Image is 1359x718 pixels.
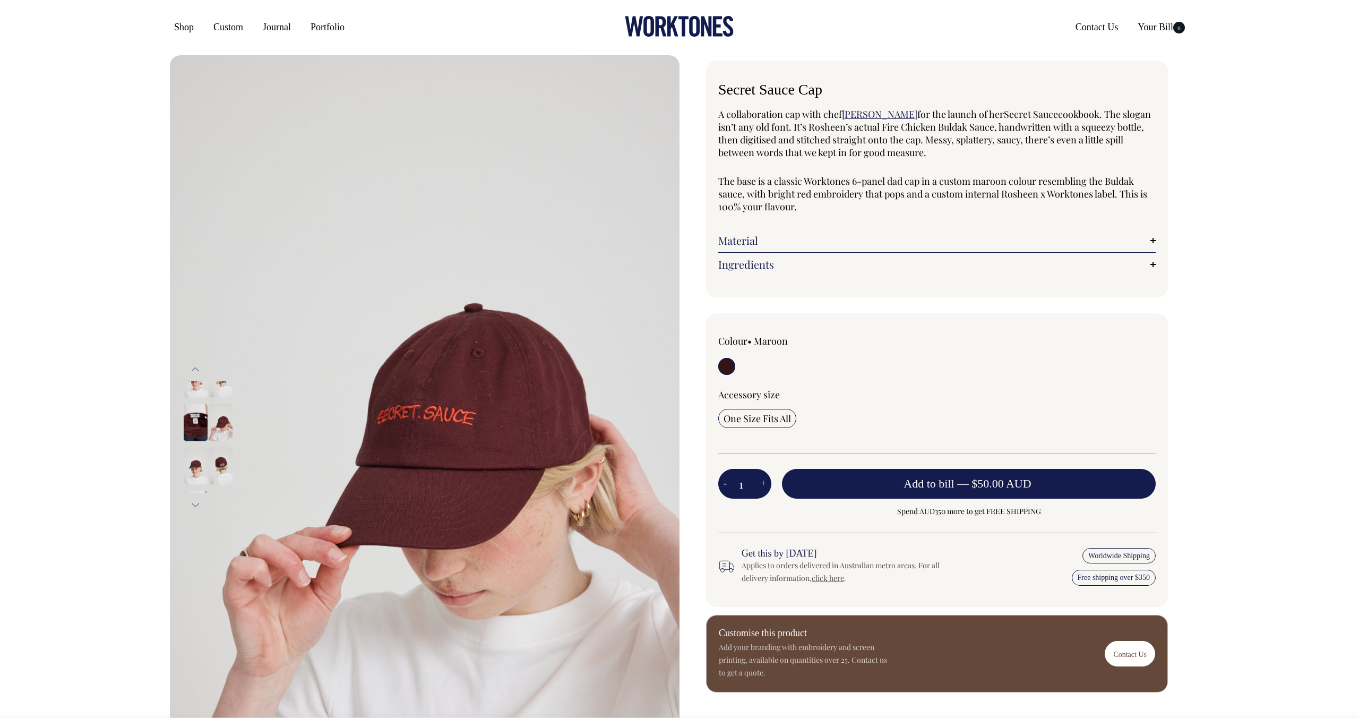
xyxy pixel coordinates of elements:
[782,469,1156,499] button: Add to bill —$50.00 AUD
[209,447,233,484] img: maroon
[1105,641,1155,666] a: Contact Us
[904,477,954,490] span: Add to bill
[782,505,1156,518] span: Spend AUD350 more to get FREE SHIPPING
[718,234,1156,247] a: Material
[755,473,771,494] button: +
[187,493,203,517] button: Next
[718,175,1156,213] p: The base is a classic Worktones 6-panel dad cap in a custom maroon colour resembling the Buldak s...
[209,18,247,37] a: Custom
[917,108,1004,121] span: for the launch of her
[957,477,1034,490] span: —
[724,412,791,425] span: One Size Fits All
[1133,18,1189,37] a: Your Bill0
[170,18,198,37] a: Shop
[719,641,889,679] p: Add your branding with embroidery and screen printing, available on quantities over 25. Contact u...
[747,335,752,347] span: •
[718,108,842,121] span: A collaboration cap with chef
[754,335,788,347] label: Maroon
[259,18,295,37] a: Journal
[1004,108,1058,121] span: Secret Sauce
[184,447,208,484] img: maroon
[971,477,1031,490] span: $50.00 AUD
[719,628,889,639] h6: Customise this product
[812,573,844,583] a: click here
[184,404,208,441] img: maroon
[187,358,203,382] button: Previous
[1173,22,1185,33] span: 0
[306,18,349,37] a: Portfolio
[742,549,957,559] h6: Get this by [DATE]
[718,335,893,347] div: Colour
[718,108,1151,159] span: cookbook. The slogan isn’t any old font. It’s Rosheen’s actual Fire Chicken Buldak Sauce, handwri...
[184,491,208,528] img: maroon
[718,388,1156,401] div: Accessory size
[718,82,1156,98] h1: Secret Sauce Cap
[842,108,917,121] a: [PERSON_NAME]
[742,559,957,585] div: Applies to orders delivered in Australian metro areas. For all delivery information, .
[718,473,732,494] button: -
[718,258,1156,271] a: Ingredients
[209,404,233,441] img: maroon
[1071,18,1123,37] a: Contact Us
[718,409,796,428] input: One Size Fits All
